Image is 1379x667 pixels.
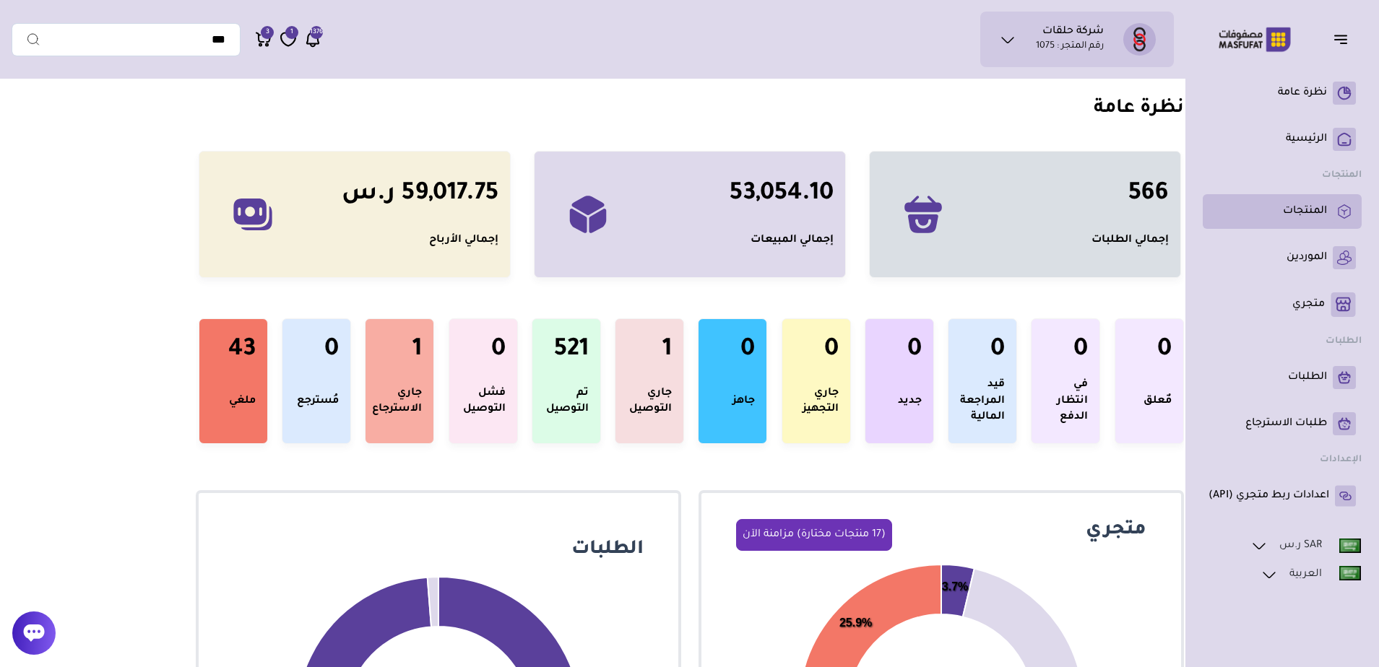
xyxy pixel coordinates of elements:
p: متجري [941,519,1155,551]
div: فشل التوصيل [461,377,506,426]
strong: الإعدادات [1320,455,1362,465]
h3: 0 [1073,336,1088,365]
a: الموردين [1209,246,1356,269]
p: الموردين [1287,250,1327,265]
p: متجري [1292,297,1325,312]
p: طلبات الاسترجاع [1245,417,1327,431]
div: إجمالي المبيعات [751,232,834,248]
h3: 43 [228,336,256,365]
h3: 53,054.10 [730,180,834,209]
div: مٌعلق [1144,377,1172,426]
p: اعدادات ربط متجري (API) [1209,489,1329,503]
div: جديد [898,377,922,426]
div: في انتظار الدفع [1043,377,1088,426]
p: المنتجات [1283,204,1327,219]
a: 1376 [304,30,321,48]
img: Eng [1339,539,1361,553]
div: جاري الاسترجاع [372,377,422,426]
a: 1 [280,30,297,48]
a: متجري [1209,292,1356,317]
p: الطلبات [1288,370,1327,385]
h3: 0 [907,336,922,365]
img: Logo [1209,25,1301,53]
span: 1 [290,26,293,39]
h3: 59,017.75 ر.س [342,180,498,209]
div: ملغي [229,377,256,426]
strong: المنتجات [1322,170,1362,180]
span: 3 [266,26,269,39]
div: إجمالي الأرباح [429,232,498,248]
h3: 0 [990,336,1005,365]
h3: 0 [491,336,506,365]
a: طلبات الاسترجاع [1209,412,1356,435]
p: رقم المتجر : 1075 [1036,40,1104,54]
h3: 1 [412,336,422,365]
a: الطلبات [1209,366,1356,389]
a: اعدادات ربط متجري (API) [1209,484,1356,507]
h3: 566 [1128,180,1169,209]
div: تم التوصيل [544,377,589,426]
div: قيد المراجعة المالية [960,377,1005,426]
h3: 1 [662,336,672,365]
h3: 0 [1157,336,1172,365]
span: 1376 [310,26,323,39]
a: المنتجات [1209,200,1356,223]
div: جاري التوصيل [627,377,672,426]
div: جاري التجهيز [794,377,839,426]
img: شركة حلقات [1123,23,1156,56]
p: الرئيسية [1286,132,1327,147]
strong: نظرة عامة [1094,99,1184,119]
a: 3 [255,30,272,48]
h3: 521 [554,336,589,365]
h3: 0 [824,336,839,365]
a: نظرة عامة [1209,82,1356,105]
h1: شركة حلقات [1042,25,1104,40]
p: نظرة عامة [1278,86,1327,100]
a: العربية [1260,565,1362,584]
h3: 0 [324,336,339,365]
div: جاهز [732,377,755,426]
strong: الطلبات [1326,336,1362,346]
a: SAR ر.س [1250,536,1362,555]
div: إجمالي الطلبات [1091,232,1169,248]
div: مُسترجع [297,377,339,426]
p: الطلبات [225,539,652,563]
a: الرئيسية [1209,128,1356,151]
button: (17 منتجات مختارة) مزامنة الآن [736,519,892,551]
h3: 0 [740,336,755,365]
